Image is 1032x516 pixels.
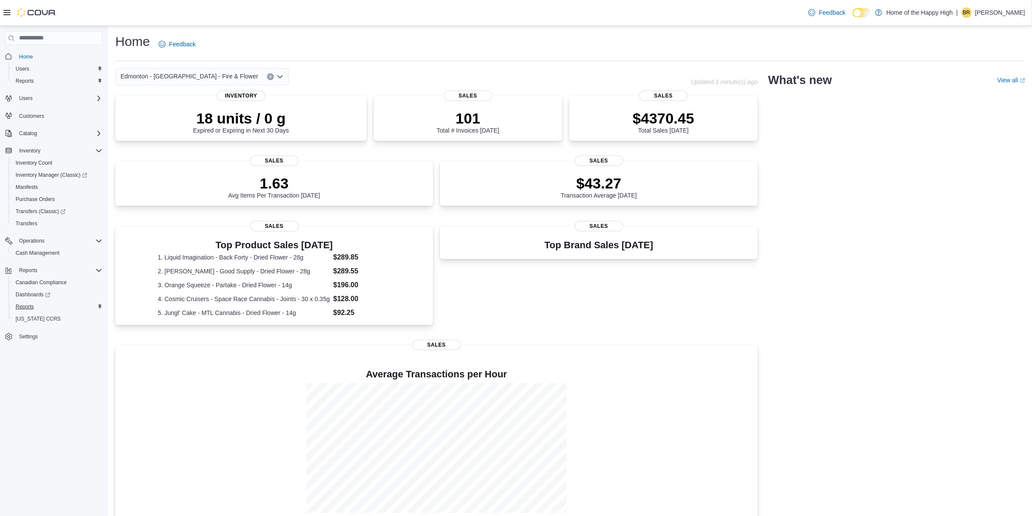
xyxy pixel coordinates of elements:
[561,175,637,199] div: Transaction Average [DATE]
[12,302,37,312] a: Reports
[16,279,67,286] span: Canadian Compliance
[16,52,36,62] a: Home
[12,76,37,86] a: Reports
[768,73,832,87] h2: What's new
[12,182,102,192] span: Manifests
[9,301,106,313] button: Reports
[193,110,289,127] p: 18 units / 0 g
[5,47,102,366] nav: Complex example
[277,73,283,80] button: Open list of options
[12,277,102,288] span: Canadian Compliance
[9,205,106,217] a: Transfers (Classic)
[16,111,48,121] a: Customers
[16,265,102,276] span: Reports
[333,308,391,318] dd: $92.25
[16,184,38,191] span: Manifests
[16,110,102,121] span: Customers
[158,240,391,250] h3: Top Product Sales [DATE]
[16,128,40,139] button: Catalog
[575,156,623,166] span: Sales
[12,182,41,192] a: Manifests
[17,8,56,17] img: Cova
[12,314,102,324] span: Washington CCRS
[12,206,102,217] span: Transfers (Classic)
[250,156,299,166] span: Sales
[19,147,40,154] span: Inventory
[9,63,106,75] button: Users
[19,130,37,137] span: Catalog
[16,93,102,104] span: Users
[169,40,195,49] span: Feedback
[19,113,44,120] span: Customers
[2,92,106,104] button: Users
[12,289,54,300] a: Dashboards
[115,33,150,50] h1: Home
[12,64,33,74] a: Users
[963,7,970,18] span: BR
[633,110,694,127] p: $4370.45
[9,75,106,87] button: Reports
[19,237,45,244] span: Operations
[12,218,102,229] span: Transfers
[9,181,106,193] button: Manifests
[16,303,34,310] span: Reports
[16,159,52,166] span: Inventory Count
[997,77,1025,84] a: View allExternal link
[412,340,461,350] span: Sales
[544,240,653,250] h3: Top Brand Sales [DATE]
[2,264,106,276] button: Reports
[639,91,688,101] span: Sales
[633,110,694,134] div: Total Sales [DATE]
[16,172,87,178] span: Inventory Manager (Classic)
[2,50,106,63] button: Home
[805,4,849,21] a: Feedback
[9,193,106,205] button: Purchase Orders
[16,93,36,104] button: Users
[19,333,38,340] span: Settings
[12,206,69,217] a: Transfers (Classic)
[16,196,55,203] span: Purchase Orders
[333,266,391,276] dd: $289.55
[120,71,258,81] span: Edmonton - [GEOGRAPHIC_DATA] - Fire & Flower
[9,217,106,230] button: Transfers
[333,252,391,263] dd: $289.85
[1020,78,1025,83] svg: External link
[16,331,102,342] span: Settings
[155,36,199,53] a: Feedback
[250,221,299,231] span: Sales
[16,128,102,139] span: Catalog
[12,194,59,204] a: Purchase Orders
[12,314,64,324] a: [US_STATE] CCRS
[16,250,59,256] span: Cash Management
[12,170,91,180] a: Inventory Manager (Classic)
[436,110,499,127] p: 101
[2,127,106,140] button: Catalog
[333,280,391,290] dd: $196.00
[12,248,102,258] span: Cash Management
[9,276,106,289] button: Canadian Compliance
[217,91,265,101] span: Inventory
[19,267,37,274] span: Reports
[16,236,102,246] span: Operations
[561,175,637,192] p: $43.27
[158,253,330,262] dt: 1. Liquid Imagination - Back Forty - Dried Flower - 28g
[9,313,106,325] button: [US_STATE] CCRS
[961,7,972,18] div: Branden Rowsell
[2,235,106,247] button: Operations
[16,78,34,84] span: Reports
[158,308,330,317] dt: 5. Jungl' Cake - MTL Cannabis - Dried Flower - 14g
[975,7,1025,18] p: [PERSON_NAME]
[228,175,320,192] p: 1.63
[16,146,102,156] span: Inventory
[267,73,274,80] button: Clear input
[158,295,330,303] dt: 4. Cosmic Cruisers - Space Race Cannabis - Joints - 30 x 0.35g
[16,331,41,342] a: Settings
[9,247,106,259] button: Cash Management
[12,218,41,229] a: Transfers
[12,170,102,180] span: Inventory Manager (Classic)
[12,64,102,74] span: Users
[12,248,63,258] a: Cash Management
[333,294,391,304] dd: $128.00
[2,145,106,157] button: Inventory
